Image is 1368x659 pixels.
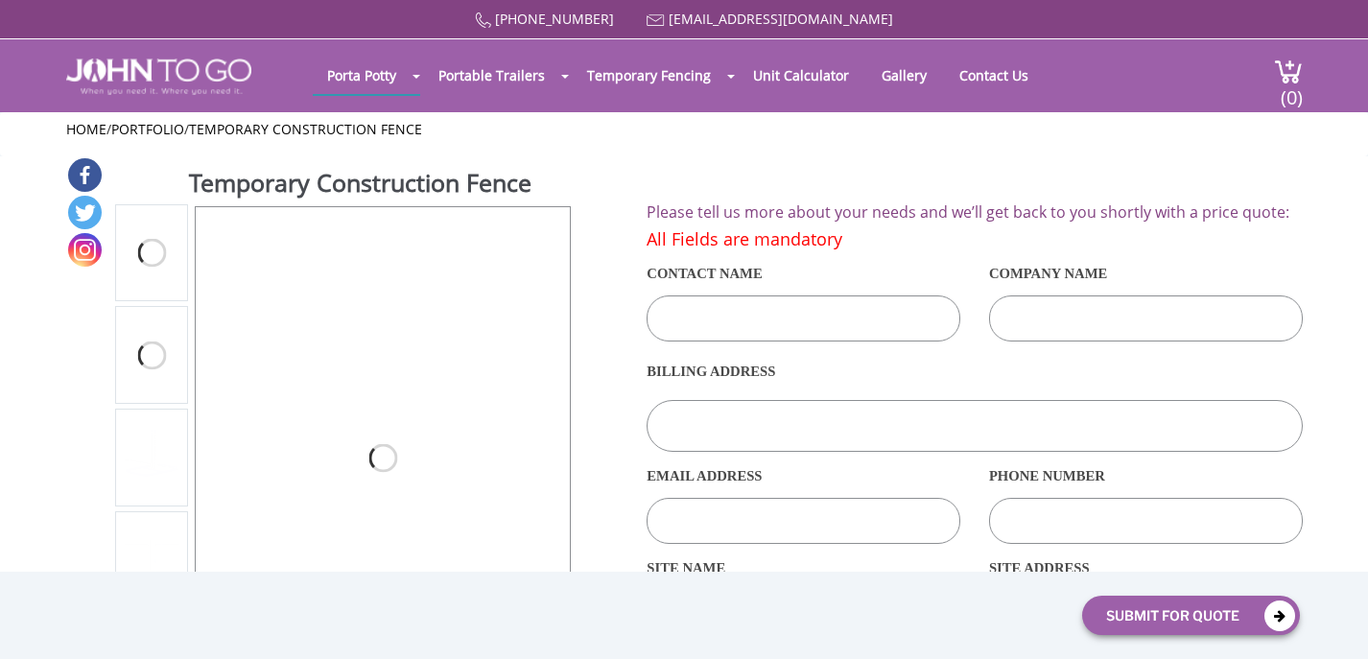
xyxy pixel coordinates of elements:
[867,57,941,94] a: Gallery
[1291,582,1368,659] button: Live Chat
[124,532,180,588] img: Product
[739,57,863,94] a: Unit Calculator
[573,57,725,94] a: Temporary Fencing
[647,230,1302,249] h4: All Fields are mandatory
[68,196,102,229] a: Twitter
[989,552,1303,584] label: Site Address
[1280,69,1303,110] span: (0)
[647,204,1302,222] h2: Please tell us more about your needs and we’ll get back to you shortly with a price quote:
[66,120,106,138] a: Home
[68,233,102,267] a: Instagram
[1082,596,1300,635] button: Submit For Quote
[647,460,960,493] label: Email Address
[189,166,573,204] h1: Temporary Construction Fence
[189,120,422,138] a: Temporary Construction Fence
[111,120,184,138] a: Portfolio
[669,10,893,28] a: [EMAIL_ADDRESS][DOMAIN_NAME]
[647,258,960,291] label: Contact Name
[313,57,411,94] a: Porta Potty
[68,158,102,192] a: Facebook
[647,349,1302,395] label: Billing Address
[66,120,1303,139] ul: / /
[66,59,251,95] img: JOHN to go
[989,460,1303,493] label: Phone Number
[945,57,1043,94] a: Contact Us
[495,10,614,28] a: [PHONE_NUMBER]
[647,14,665,27] img: Mail
[424,57,559,94] a: Portable Trailers
[475,12,491,29] img: Call
[647,552,960,584] label: Site Name
[989,258,1303,291] label: Company Name
[124,430,180,485] img: Product
[1274,59,1303,84] img: cart a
